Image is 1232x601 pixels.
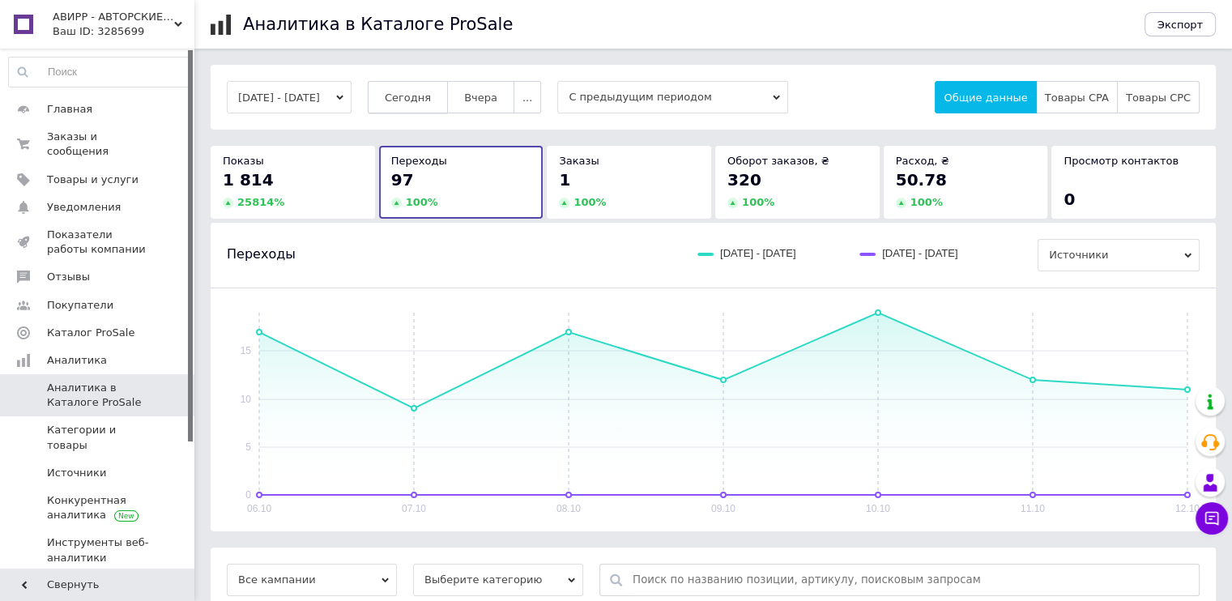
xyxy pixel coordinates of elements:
button: Экспорт [1145,12,1216,36]
text: 10 [241,394,252,405]
span: 100 % [742,196,774,208]
span: Товары CPC [1126,92,1191,104]
span: Товары CPA [1045,92,1109,104]
span: Заказы [559,155,599,167]
span: АВИРР - АВТОРСКИЕ ВЯЗАНЫЕ ИЗДЕЛИЯ РУЧНОЙ РАБОТЫ [53,10,174,24]
text: 07.10 [402,503,426,514]
span: Отзывы [47,270,90,284]
span: Аналитика [47,353,107,368]
button: ... [514,81,541,113]
span: Просмотр контактов [1064,155,1179,167]
span: Выберите категорию [413,564,583,596]
button: Товары CPA [1036,81,1118,113]
button: Товары CPC [1117,81,1200,113]
span: 25814 % [237,196,284,208]
span: Источники [47,466,106,480]
span: Расход, ₴ [896,155,949,167]
text: 0 [245,489,251,501]
span: Все кампании [227,564,397,596]
span: Общие данные [944,92,1027,104]
span: ... [522,92,532,104]
span: 97 [391,170,414,190]
div: Ваш ID: 3285699 [53,24,194,39]
span: 100 % [573,196,606,208]
span: Показатели работы компании [47,228,150,257]
button: Чат с покупателем [1196,502,1228,535]
button: Вчера [447,81,514,113]
text: 15 [241,345,252,356]
span: 320 [727,170,761,190]
span: Каталог ProSale [47,326,134,340]
input: Поиск по названию позиции, артикулу, поисковым запросам [633,565,1191,595]
text: 11.10 [1021,503,1045,514]
text: 12.10 [1175,503,1200,514]
span: 1 [559,170,570,190]
h1: Аналитика в Каталоге ProSale [243,15,513,34]
span: 100 % [406,196,438,208]
text: 09.10 [711,503,735,514]
span: Заказы и сообщения [47,130,150,159]
span: Конкурентная аналитика [47,493,150,522]
span: Аналитика в Каталоге ProSale [47,381,150,410]
span: Экспорт [1157,19,1203,31]
span: Покупатели [47,298,113,313]
span: 100 % [910,196,943,208]
span: Главная [47,102,92,117]
span: Вчера [464,92,497,104]
button: Сегодня [368,81,448,113]
span: Переходы [391,155,447,167]
span: Источники [1038,239,1200,271]
button: [DATE] - [DATE] [227,81,352,113]
text: 5 [245,441,251,453]
span: Переходы [227,245,296,263]
span: Сегодня [385,92,431,104]
text: 10.10 [866,503,890,514]
input: Поиск [9,58,190,87]
span: 0 [1064,190,1075,209]
span: 1 814 [223,170,274,190]
span: Показы [223,155,264,167]
span: Товары и услуги [47,173,139,187]
span: С предыдущим периодом [557,81,788,113]
span: Инструменты веб-аналитики [47,535,150,565]
span: Уведомления [47,200,121,215]
text: 08.10 [556,503,581,514]
span: Оборот заказов, ₴ [727,155,829,167]
text: 06.10 [247,503,271,514]
span: Категории и товары [47,423,150,452]
span: 50.78 [896,170,947,190]
button: Общие данные [935,81,1036,113]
